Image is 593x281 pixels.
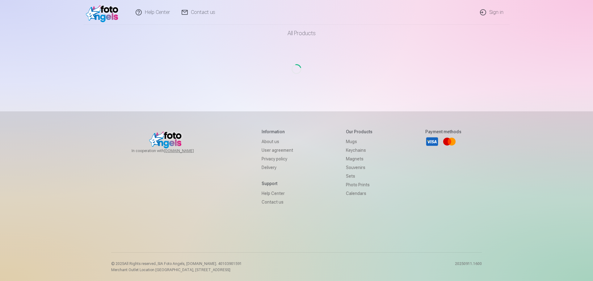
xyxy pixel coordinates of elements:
a: Calendars [346,189,372,198]
a: Mugs [346,137,372,146]
a: Delivery [262,163,293,172]
a: About us [262,137,293,146]
span: SIA Foto Angels, [DOMAIN_NAME]. 40103901591 [158,262,242,266]
a: Sets [346,172,372,180]
p: Merchant Outlet Location [GEOGRAPHIC_DATA], [STREET_ADDRESS] [111,267,242,272]
a: Souvenirs [346,163,372,172]
a: All products [270,25,323,42]
a: Privacy policy [262,155,293,163]
a: Magnets [346,155,372,163]
span: In cooperation with [132,148,209,153]
h5: Information [262,129,293,135]
a: User agreement [262,146,293,155]
p: 20250911.1600 [455,261,482,272]
img: /v1 [86,2,121,22]
a: Help Center [262,189,293,198]
h5: Support [262,180,293,187]
a: Mastercard [443,135,456,148]
h5: Our products [346,129,372,135]
h5: Payment methods [425,129,461,135]
p: © 2025 All Rights reserved. , [111,261,242,266]
a: [DOMAIN_NAME] [164,148,209,153]
a: Visa [425,135,439,148]
a: Photo prints [346,180,372,189]
a: Contact us [262,198,293,206]
a: Keychains [346,146,372,155]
